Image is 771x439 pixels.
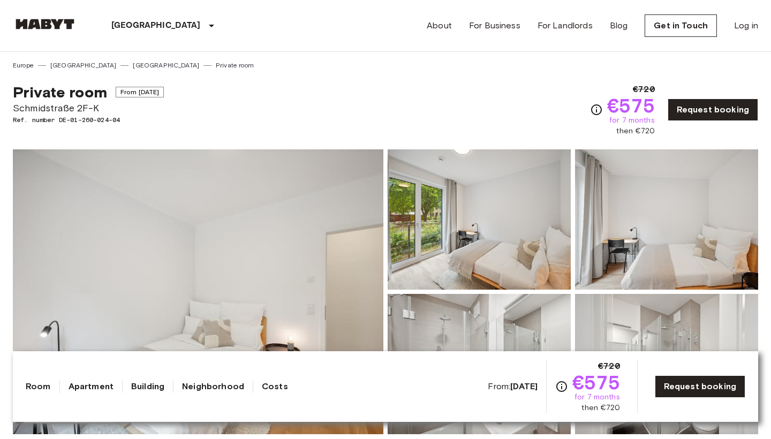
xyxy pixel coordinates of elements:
[13,101,164,115] span: Schmidstraße 2F-K
[510,381,538,391] b: [DATE]
[633,83,655,96] span: €720
[13,83,107,101] span: Private room
[575,392,620,403] span: for 7 months
[13,19,77,29] img: Habyt
[26,380,51,393] a: Room
[50,60,117,70] a: [GEOGRAPHIC_DATA]
[575,294,758,434] img: Picture of unit DE-01-260-024-04
[388,149,571,290] img: Picture of unit DE-01-260-024-04
[469,19,520,32] a: For Business
[116,87,164,97] span: From [DATE]
[131,380,164,393] a: Building
[616,126,654,137] span: then €720
[216,60,254,70] a: Private room
[645,14,717,37] a: Get in Touch
[13,115,164,125] span: Ref. number DE-01-260-024-04
[572,373,620,392] span: €575
[609,115,655,126] span: for 7 months
[607,96,655,115] span: €575
[538,19,593,32] a: For Landlords
[262,380,288,393] a: Costs
[13,149,383,434] img: Marketing picture of unit DE-01-260-024-04
[590,103,603,116] svg: Check cost overview for full price breakdown. Please note that discounts apply to new joiners onl...
[69,380,114,393] a: Apartment
[427,19,452,32] a: About
[668,99,758,121] a: Request booking
[388,294,571,434] img: Picture of unit DE-01-260-024-04
[575,149,758,290] img: Picture of unit DE-01-260-024-04
[555,380,568,393] svg: Check cost overview for full price breakdown. Please note that discounts apply to new joiners onl...
[133,60,199,70] a: [GEOGRAPHIC_DATA]
[610,19,628,32] a: Blog
[111,19,201,32] p: [GEOGRAPHIC_DATA]
[581,403,619,413] span: then €720
[598,360,620,373] span: €720
[655,375,745,398] a: Request booking
[488,381,538,392] span: From:
[182,380,244,393] a: Neighborhood
[734,19,758,32] a: Log in
[13,60,34,70] a: Europe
